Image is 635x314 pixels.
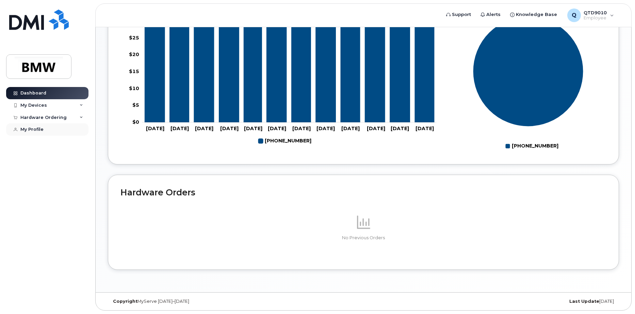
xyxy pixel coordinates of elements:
div: QTD9010 [563,8,619,22]
tspan: [DATE] [391,125,409,132]
g: 864-999-1215 [145,17,434,122]
h2: Hardware Orders [120,187,606,197]
p: No Previous Orders [120,235,606,241]
tspan: $15 [129,68,139,74]
span: Knowledge Base [516,11,557,18]
strong: Last Update [569,299,599,304]
span: Employee [584,15,607,21]
tspan: [DATE] [292,125,311,132]
tspan: [DATE] [416,125,434,132]
g: Legend [505,140,558,152]
tspan: [DATE] [195,125,213,132]
tspan: $0 [132,119,139,125]
strong: Copyright [113,299,137,304]
g: 864-999-1215 [258,135,311,147]
tspan: [DATE] [367,125,385,132]
g: Chart [473,16,584,152]
div: MyServe [DATE]–[DATE] [108,299,278,304]
g: Series [473,16,584,126]
tspan: [DATE] [316,125,335,132]
span: Alerts [486,11,501,18]
g: Legend [258,135,311,147]
tspan: [DATE] [268,125,286,132]
tspan: $25 [129,34,139,40]
tspan: $20 [129,51,139,57]
tspan: [DATE] [170,125,189,132]
tspan: [DATE] [146,125,164,132]
tspan: [DATE] [341,125,360,132]
tspan: $10 [129,85,139,91]
g: Chart [129,1,437,147]
a: Support [441,8,476,21]
tspan: [DATE] [244,125,262,132]
a: Alerts [476,8,505,21]
span: Q [572,11,576,19]
tspan: [DATE] [220,125,239,132]
iframe: Messenger Launcher [605,284,630,309]
a: Knowledge Base [505,8,562,21]
span: QTD9010 [584,10,607,15]
span: Support [452,11,471,18]
div: [DATE] [449,299,619,304]
tspan: $5 [132,102,139,108]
